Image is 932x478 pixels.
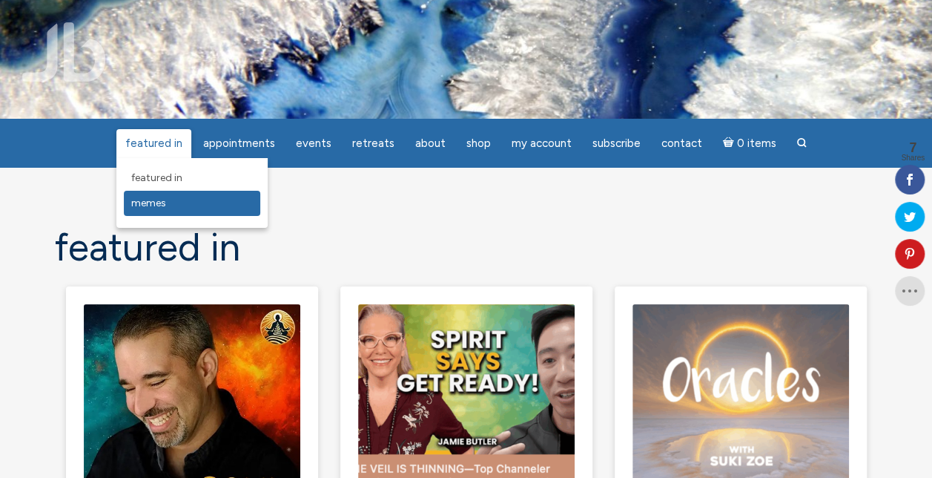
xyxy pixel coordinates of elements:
img: Jamie Butler. The Everyday Medium [22,22,106,82]
a: featured in [124,166,260,191]
h1: featured in [55,226,878,269]
a: Shop [457,129,500,158]
span: Shares [901,154,925,162]
a: Retreats [343,129,403,158]
span: Contact [661,137,702,150]
a: About [406,129,455,158]
span: Shop [466,137,491,150]
a: Cart0 items [714,128,785,158]
a: Appointments [194,129,284,158]
span: About [415,137,446,150]
span: 7 [901,141,925,154]
a: Memes [124,191,260,216]
a: featured in [116,129,191,158]
span: featured in [125,137,182,150]
a: Contact [652,129,711,158]
span: featured in [131,171,182,184]
span: Memes [131,197,166,209]
span: Subscribe [592,137,641,150]
a: Subscribe [584,129,650,158]
span: 0 items [736,138,776,149]
span: My Account [512,137,572,150]
i: Cart [723,137,737,150]
span: Appointments [203,137,275,150]
a: Events [287,129,340,158]
span: Retreats [352,137,394,150]
span: Events [296,137,331,150]
a: My Account [503,129,581,158]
